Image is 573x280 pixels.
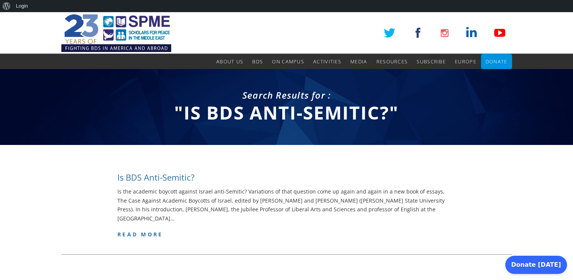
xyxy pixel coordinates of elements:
[455,58,476,65] span: Europe
[376,58,408,65] span: Resources
[252,58,263,65] span: BDS
[61,12,171,54] img: SPME
[174,100,399,125] span: "Is BDS Anti-Semitic?"
[272,54,304,69] a: On Campus
[216,58,243,65] span: About Us
[350,54,367,69] a: Media
[117,231,163,238] a: read more
[417,58,446,65] span: Subscribe
[272,58,304,65] span: On Campus
[376,54,408,69] a: Resources
[313,54,341,69] a: Activities
[117,187,456,223] p: Is the academic boycott against Israel anti-Semitic? Variations of that question come up again an...
[486,54,507,69] a: Donate
[216,54,243,69] a: About Us
[417,54,446,69] a: Subscribe
[455,54,476,69] a: Europe
[61,89,512,102] div: Search Results for :
[117,171,195,183] h4: Is BDS Anti-Semitic?
[313,58,341,65] span: Activities
[486,58,507,65] span: Donate
[350,58,367,65] span: Media
[252,54,263,69] a: BDS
